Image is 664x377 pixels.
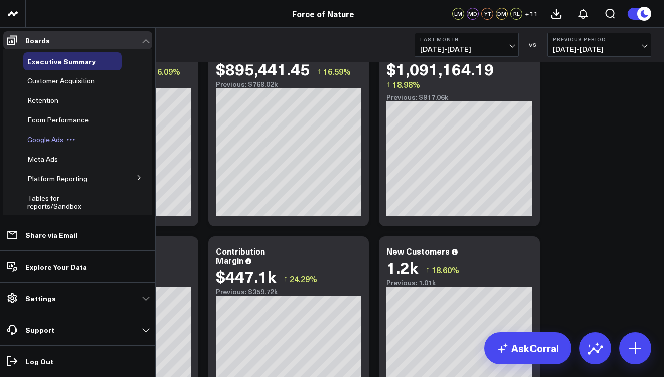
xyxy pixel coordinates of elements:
[27,56,96,66] span: Executive Summary
[524,42,542,48] div: VS
[216,60,310,78] div: $895,441.45
[25,326,54,334] p: Support
[27,95,58,105] span: Retention
[510,8,522,20] div: RL
[386,258,418,276] div: 1.2k
[25,263,87,271] p: Explore Your Data
[420,36,513,42] b: Last Month
[27,77,95,85] a: Customer Acquisition
[25,357,53,365] p: Log Out
[27,76,95,85] span: Customer Acquisition
[547,33,651,57] button: Previous Period[DATE]-[DATE]
[323,66,351,77] span: 16.59%
[3,352,152,370] a: Log Out
[153,66,180,77] span: 16.09%
[25,294,56,302] p: Settings
[27,57,96,65] a: Executive Summary
[420,45,513,53] span: [DATE] - [DATE]
[553,36,646,42] b: Previous Period
[481,8,493,20] div: YT
[386,245,450,257] div: New Customers
[553,45,646,53] span: [DATE] - [DATE]
[27,136,63,144] a: Google Ads
[426,263,430,276] span: ↑
[415,33,519,57] button: Last Month[DATE]-[DATE]
[27,155,58,163] a: Meta Ads
[290,273,317,284] span: 24.29%
[525,8,538,20] button: +11
[25,231,77,239] p: Share via Email
[216,245,265,266] div: Contribution Margin
[317,65,321,78] span: ↑
[386,93,532,101] div: Previous: $917.06k
[27,154,58,164] span: Meta Ads
[525,10,538,17] span: + 11
[392,79,420,90] span: 18.98%
[467,8,479,20] div: MD
[27,115,89,124] span: Ecom Performance
[27,194,108,210] a: Tables for reports/Sandbox
[27,96,58,104] a: Retention
[432,264,459,275] span: 18.60%
[292,8,354,19] a: Force of Nature
[216,267,276,285] div: $447.1k
[25,36,50,44] p: Boards
[284,272,288,285] span: ↑
[216,80,361,88] div: Previous: $768.02k
[27,135,63,144] span: Google Ads
[386,60,494,78] div: $1,091,164.19
[216,288,361,296] div: Previous: $359.72k
[27,174,87,183] span: Platform Reporting
[452,8,464,20] div: LM
[386,279,532,287] div: Previous: 1.01k
[27,116,89,124] a: Ecom Performance
[27,193,81,211] span: Tables for reports/Sandbox
[484,332,571,364] a: AskCorral
[386,78,390,91] span: ↑
[496,8,508,20] div: DM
